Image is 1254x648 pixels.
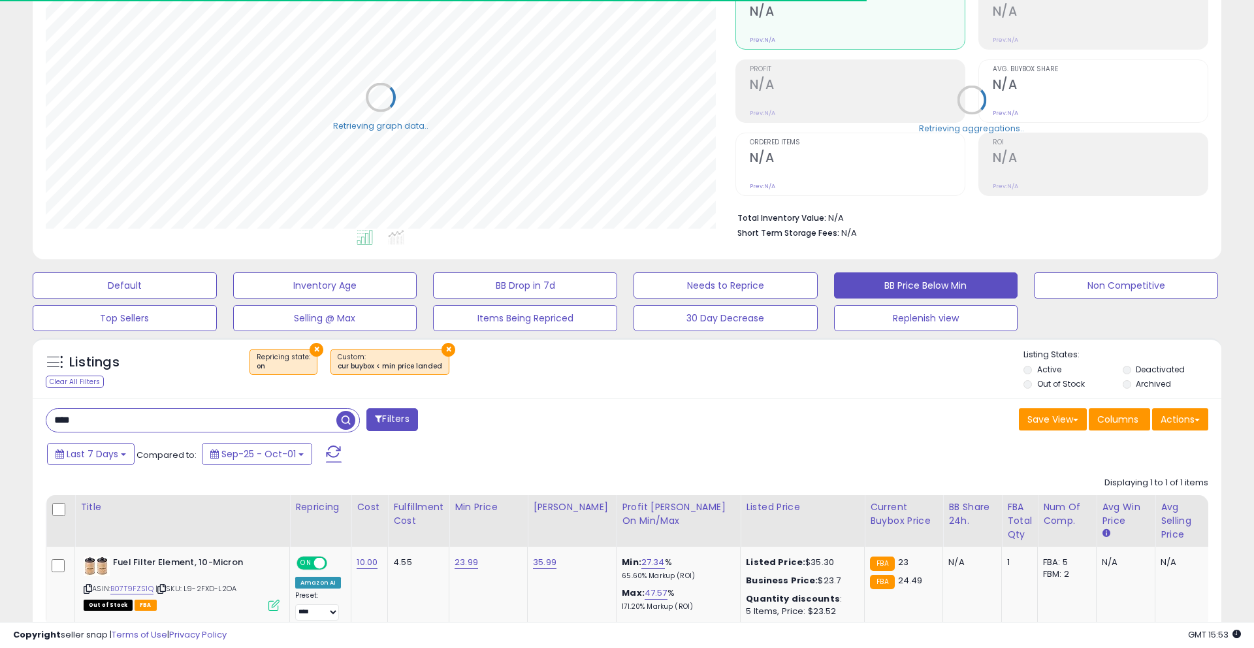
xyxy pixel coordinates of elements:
span: Compared to: [137,449,197,461]
p: Listing States: [1023,349,1221,361]
label: Active [1037,364,1061,375]
span: 24.49 [898,574,923,587]
span: 2025-10-9 15:53 GMT [1188,628,1241,641]
div: Profit [PERSON_NAME] on Min/Max [622,500,735,528]
div: 4.55 [393,557,439,568]
b: Fuel Filter Element, 10-Micron [113,557,272,572]
a: 47.57 [645,587,667,600]
button: Items Being Repriced [433,305,617,331]
div: FBA Total Qty [1007,500,1032,542]
div: Avg Win Price [1102,500,1149,528]
div: cur buybox < min price landed [338,362,442,371]
div: Repricing [295,500,346,514]
button: Sep-25 - Oct-01 [202,443,312,465]
b: Listed Price: [746,556,805,568]
div: % [622,587,730,611]
div: Num of Comp. [1043,500,1091,528]
div: Current Buybox Price [870,500,937,528]
strong: Copyright [13,628,61,641]
p: 171.20% Markup (ROI) [622,602,730,611]
a: 10.00 [357,556,378,569]
div: Retrieving aggregations.. [919,122,1024,134]
div: Preset: [295,591,341,621]
div: N/A [1161,557,1204,568]
div: Listed Price [746,500,859,514]
a: B07T9FZS1Q [110,583,153,594]
button: Filters [366,408,417,431]
button: Columns [1089,408,1150,430]
h5: Listings [69,353,120,372]
div: BB Share 24h. [948,500,996,528]
div: Displaying 1 to 1 of 1 items [1104,477,1208,489]
div: [PERSON_NAME] [533,500,611,514]
div: ASIN: [84,557,280,609]
span: Last 7 Days [67,447,118,461]
button: BB Price Below Min [834,272,1018,299]
span: FBA [135,600,157,611]
div: N/A [1102,557,1145,568]
button: Default [33,272,217,299]
div: Retrieving graph data.. [333,120,428,131]
div: Clear All Filters [46,376,104,388]
label: Deactivated [1136,364,1185,375]
div: : [746,593,854,605]
a: 23.99 [455,556,478,569]
span: Sep-25 - Oct-01 [221,447,296,461]
span: 23 [898,556,908,568]
div: Cost [357,500,382,514]
span: All listings that are currently out of stock and unavailable for purchase on Amazon [84,600,133,611]
th: The percentage added to the cost of goods (COGS) that forms the calculator for Min & Max prices. [617,495,741,547]
button: × [442,343,455,357]
div: Fulfillment Cost [393,500,443,528]
div: $23.7 [746,575,854,587]
div: Min Price [455,500,522,514]
div: 5 Items, Price: $23.52 [746,606,854,617]
b: Max: [622,587,645,599]
div: FBM: 2 [1043,568,1086,580]
span: | SKU: L9-2FXD-L2OA [155,583,236,594]
a: Privacy Policy [169,628,227,641]
button: Replenish view [834,305,1018,331]
button: Needs to Reprice [634,272,818,299]
span: Columns [1097,413,1138,426]
div: Avg Selling Price [1161,500,1208,542]
button: Top Sellers [33,305,217,331]
a: 27.34 [641,556,665,569]
button: Actions [1152,408,1208,430]
div: % [622,557,730,581]
b: Min: [622,556,641,568]
small: FBA [870,575,894,589]
div: FBA: 5 [1043,557,1086,568]
button: Non Competitive [1034,272,1218,299]
button: Last 7 Days [47,443,135,465]
div: N/A [948,557,991,568]
b: Business Price: [746,574,818,587]
b: Quantity discounts [746,592,840,605]
button: Save View [1019,408,1087,430]
span: OFF [325,558,346,569]
small: Avg Win Price. [1102,528,1110,540]
small: FBA [870,557,894,571]
button: 30 Day Decrease [634,305,818,331]
button: Inventory Age [233,272,417,299]
span: ON [298,558,314,569]
button: BB Drop in 7d [433,272,617,299]
div: $35.30 [746,557,854,568]
a: Terms of Use [112,628,167,641]
p: 65.60% Markup (ROI) [622,572,730,581]
div: seller snap | | [13,629,227,641]
button: × [310,343,323,357]
label: Archived [1136,378,1171,389]
button: Selling @ Max [233,305,417,331]
span: Repricing state : [257,352,310,372]
div: 1 [1007,557,1027,568]
label: Out of Stock [1037,378,1085,389]
span: Custom: [338,352,442,372]
a: 35.99 [533,556,556,569]
div: Amazon AI [295,577,341,589]
div: Title [80,500,284,514]
div: on [257,362,310,371]
img: 51N29QFwQGL._SL40_.jpg [84,557,110,576]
